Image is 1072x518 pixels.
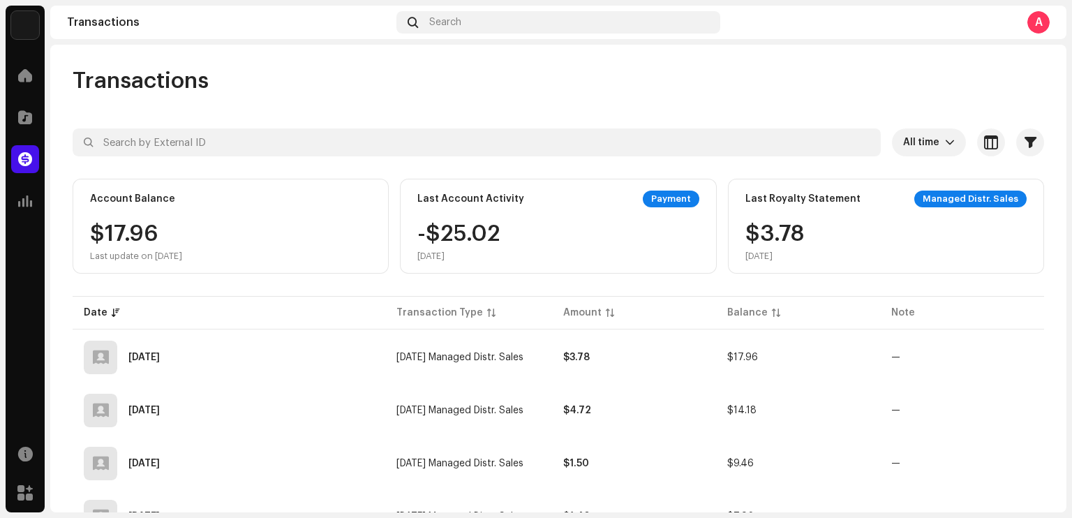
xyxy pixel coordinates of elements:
[891,406,900,415] re-a-table-badge: —
[903,128,945,156] span: All time
[727,459,754,468] span: $9.46
[417,251,500,262] div: [DATE]
[128,353,160,362] div: Jul 17, 2025
[396,306,483,320] div: Transaction Type
[128,459,160,468] div: May 15, 2025
[429,17,461,28] span: Search
[945,128,955,156] div: dropdown trigger
[73,67,209,95] span: Transactions
[90,193,175,205] div: Account Balance
[727,406,757,415] span: $14.18
[727,306,768,320] div: Balance
[563,306,602,320] div: Amount
[90,251,182,262] div: Last update on [DATE]
[84,306,107,320] div: Date
[563,353,590,362] strong: $3.78
[396,353,523,362] span: Jul 2025 Managed Distr. Sales
[563,406,591,415] strong: $4.72
[11,11,39,39] img: 33004b37-325d-4a8b-b51f-c12e9b964943
[745,193,861,205] div: Last Royalty Statement
[128,406,160,415] div: Jun 16, 2025
[727,353,758,362] span: $17.96
[67,17,391,28] div: Transactions
[417,193,524,205] div: Last Account Activity
[643,191,699,207] div: Payment
[563,459,589,468] strong: $1.50
[891,353,900,362] re-a-table-badge: —
[396,459,523,468] span: May 2025 Managed Distr. Sales
[1027,11,1050,34] div: A
[73,128,881,156] input: Search by External ID
[914,191,1027,207] div: Managed Distr. Sales
[396,406,523,415] span: Jun 2025 Managed Distr. Sales
[745,251,804,262] div: [DATE]
[891,459,900,468] re-a-table-badge: —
